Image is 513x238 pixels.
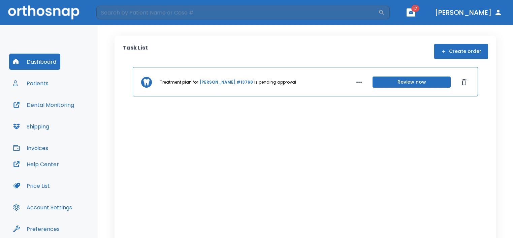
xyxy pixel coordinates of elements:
button: Dashboard [9,54,60,70]
a: [PERSON_NAME] #13768 [199,79,253,85]
button: Preferences [9,221,64,237]
button: Dismiss [459,77,470,88]
button: Invoices [9,140,52,156]
button: [PERSON_NAME] [432,6,505,19]
input: Search by Patient Name or Case # [96,6,378,19]
button: Create order [434,44,488,59]
button: Dental Monitoring [9,97,78,113]
button: Price List [9,178,54,194]
span: 17 [411,5,419,12]
button: Patients [9,75,53,91]
button: Shipping [9,118,53,135]
button: Help Center [9,156,63,172]
p: is pending approval [254,79,296,85]
button: Review now [373,77,451,88]
img: Orthosnap [8,5,79,19]
p: Treatment plan for [160,79,198,85]
button: Account Settings [9,199,76,215]
p: Task List [123,44,148,59]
